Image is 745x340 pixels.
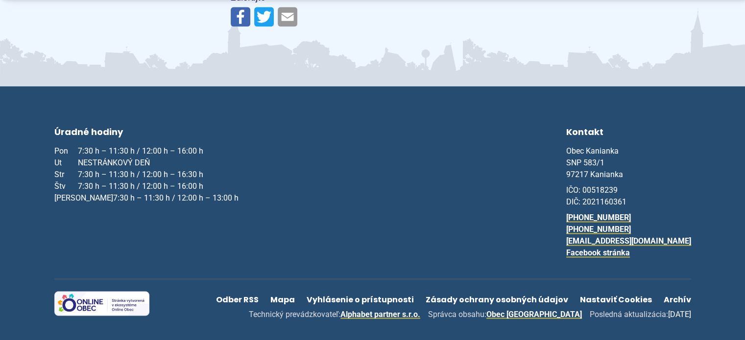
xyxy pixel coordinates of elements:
[54,145,239,204] p: 7:30 h – 11:30 h / 12:00 h – 16:00 h NESTRÁNKOVÝ DEŇ 7:30 h – 11:30 h / 12:00 h – 16:30 h 7:30 h ...
[231,7,250,26] img: Zdieľať na Facebooku
[340,309,420,318] a: Alphabet partner s.r.o.
[54,192,113,204] span: [PERSON_NAME]
[54,181,78,192] span: Štv
[420,291,574,307] a: Zásady ochrany osobných údajov
[54,157,78,169] span: Ut
[566,213,631,222] a: [PHONE_NUMBER]
[264,291,301,307] a: Mapa
[301,291,420,307] a: Vyhlásenie o prístupnosti
[254,7,274,26] img: Zdieľať na Twitteri
[486,309,582,318] a: Obec [GEOGRAPHIC_DATA]
[566,236,691,246] a: [EMAIL_ADDRESS][DOMAIN_NAME]
[566,225,631,234] a: [PHONE_NUMBER]
[566,146,623,179] span: Obec Kanianka SNP 583/1 97217 Kanianka
[566,248,630,257] a: Facebook stránka
[658,291,697,307] a: Archív
[574,291,658,307] a: Nastaviť Cookies
[54,125,239,141] h3: Úradné hodiny
[668,309,691,318] span: [DATE]
[216,307,691,320] p: Technický prevádzkovateľ: Správca obsahu: Posledná aktualizácia:
[54,169,78,181] span: Str
[54,291,149,316] img: Projekt Online Obec
[278,7,297,26] img: Zdieľať e-mailom
[210,291,264,307] a: Odber RSS
[566,184,691,208] p: IČO: 00518239 DIČ: 2021160361
[566,125,691,141] h3: Kontakt
[54,145,78,157] span: Pon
